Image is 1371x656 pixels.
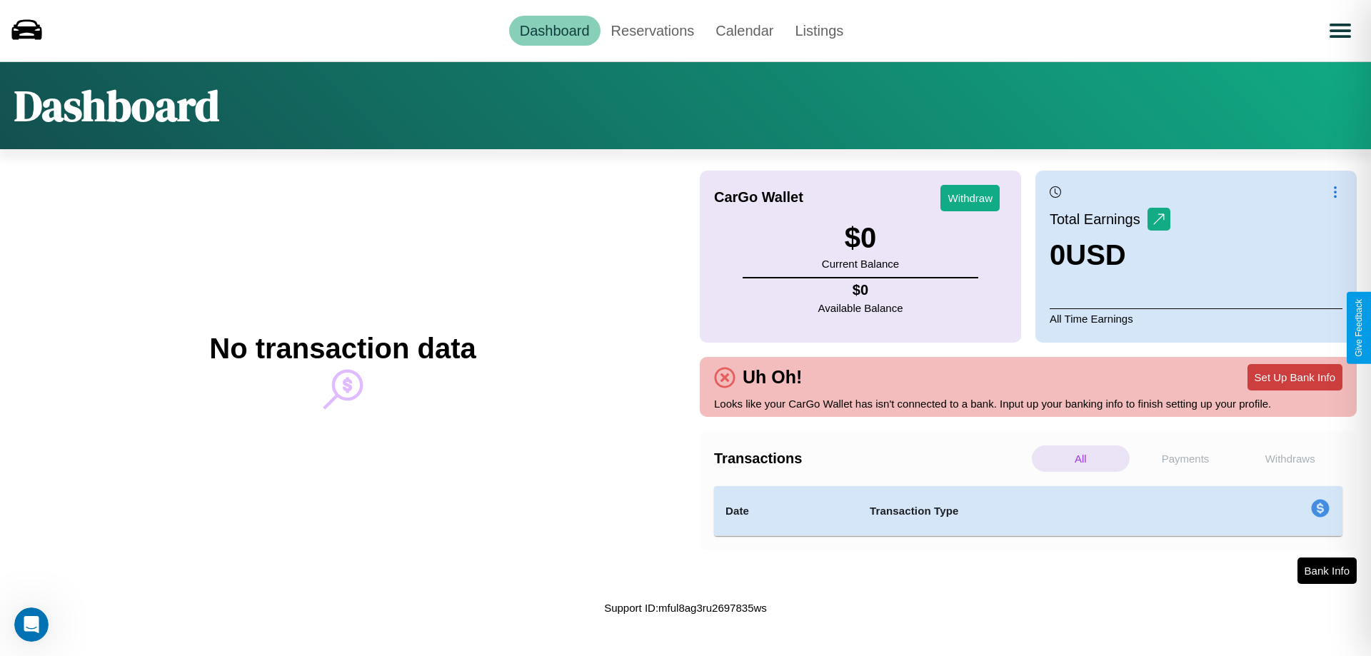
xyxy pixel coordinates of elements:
[209,333,476,365] h2: No transaction data
[784,16,854,46] a: Listings
[822,254,899,273] p: Current Balance
[714,394,1342,413] p: Looks like your CarGo Wallet has isn't connected to a bank. Input up your banking info to finish ...
[1032,445,1130,472] p: All
[1050,308,1342,328] p: All Time Earnings
[14,76,219,135] h1: Dashboard
[725,503,847,520] h4: Date
[1297,557,1357,584] button: Bank Info
[870,503,1194,520] h4: Transaction Type
[604,598,767,617] p: Support ID: mful8ag3ru2697835ws
[940,185,1000,211] button: Withdraw
[735,367,809,388] h4: Uh Oh!
[1050,206,1147,232] p: Total Earnings
[705,16,784,46] a: Calendar
[818,282,903,298] h4: $ 0
[1354,299,1364,357] div: Give Feedback
[714,486,1342,536] table: simple table
[818,298,903,318] p: Available Balance
[1050,239,1170,271] h3: 0 USD
[509,16,601,46] a: Dashboard
[714,450,1028,467] h4: Transactions
[1241,445,1339,472] p: Withdraws
[1247,364,1342,390] button: Set Up Bank Info
[714,189,803,206] h4: CarGo Wallet
[1320,11,1360,51] button: Open menu
[14,607,49,642] iframe: Intercom live chat
[1137,445,1235,472] p: Payments
[822,222,899,254] h3: $ 0
[601,16,705,46] a: Reservations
